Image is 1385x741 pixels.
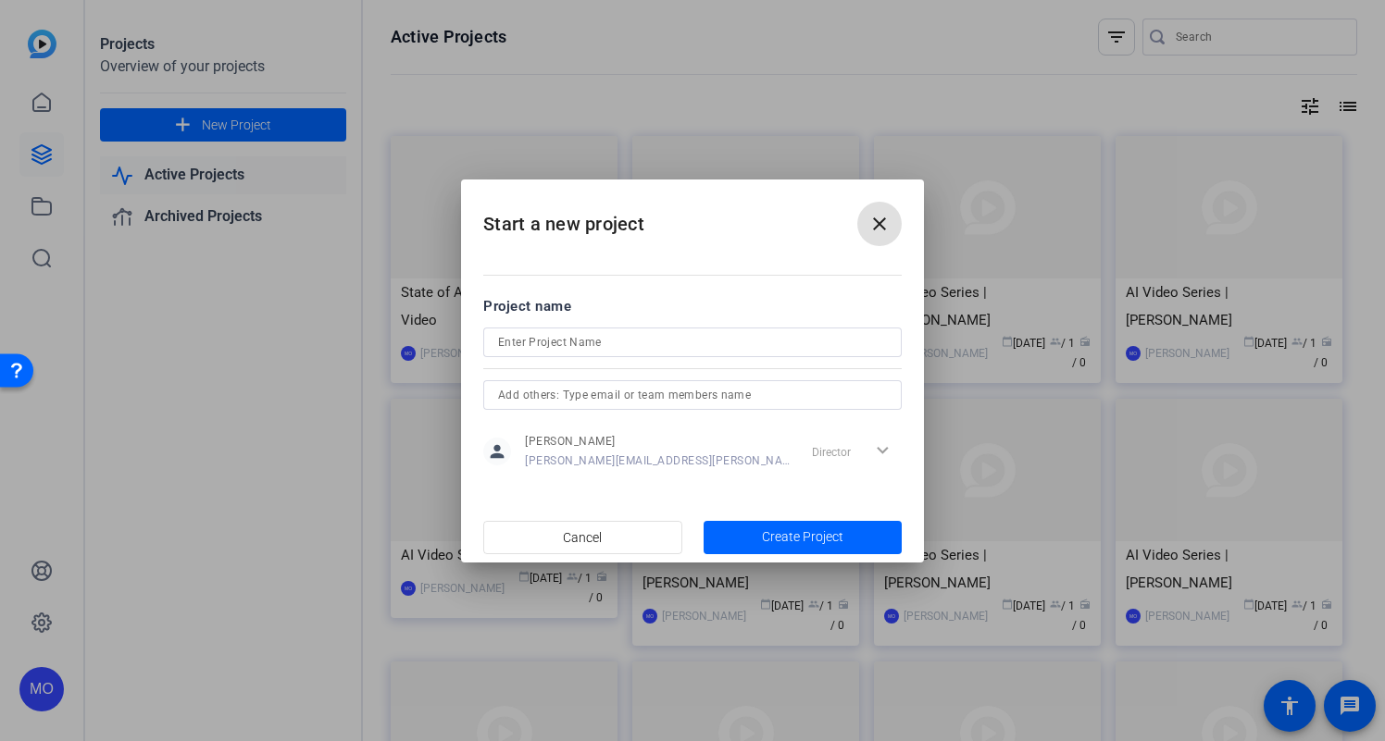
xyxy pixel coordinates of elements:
button: Create Project [704,521,903,554]
mat-icon: person [483,438,511,465]
div: Project name [483,296,902,316]
h2: Start a new project [461,179,924,254]
span: [PERSON_NAME][EMAIL_ADDRESS][PERSON_NAME][DOMAIN_NAME] [525,453,791,468]
button: Cancel [483,521,682,554]
span: Create Project [762,527,843,547]
input: Add others: Type email or team members name [498,384,887,406]
input: Enter Project Name [498,331,887,353]
span: [PERSON_NAME] [525,434,791,449]
mat-icon: close [868,213,891,235]
span: Cancel [563,520,602,555]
